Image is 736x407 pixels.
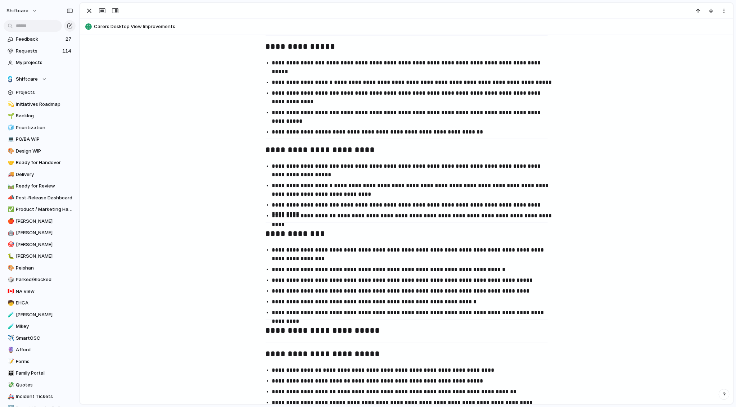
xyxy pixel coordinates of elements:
[16,299,73,307] span: EHCA
[16,112,73,119] span: Backlog
[8,381,13,389] div: 💸
[6,370,14,377] button: 👪
[8,393,13,401] div: 🚑
[16,370,73,377] span: Family Portal
[6,241,14,248] button: 🎯
[16,171,73,178] span: Delivery
[4,134,76,145] a: 💻PO/BA WIP
[16,264,73,272] span: Peishan
[8,170,13,178] div: 🚚
[6,101,14,108] button: 💫
[16,311,73,318] span: [PERSON_NAME]
[16,323,73,330] span: Mikey
[6,159,14,166] button: 🤝
[4,34,76,45] a: Feedback27
[4,146,76,157] a: 🎨Design WIP
[4,239,76,250] a: 🎯[PERSON_NAME]
[4,333,76,344] a: ✈️SmartOSC
[8,217,13,225] div: 🍎
[8,205,13,214] div: ✅
[6,136,14,143] button: 💻
[4,57,76,68] a: My projects
[16,346,73,353] span: Afford
[16,241,73,248] span: [PERSON_NAME]
[8,369,13,377] div: 👪
[8,159,13,167] div: 🤝
[16,124,73,131] span: Prioritization
[8,346,13,354] div: 🔮
[6,253,14,260] button: 🐛
[4,227,76,238] a: 🤖[PERSON_NAME]
[6,182,14,190] button: 🛤️
[4,74,76,85] button: Shiftcare
[8,264,13,272] div: 🎨
[8,276,13,284] div: 🎲
[6,171,14,178] button: 🚚
[62,48,73,55] span: 114
[4,99,76,110] a: 💫Initiatives Roadmap
[8,334,13,342] div: ✈️
[4,251,76,262] a: 🐛[PERSON_NAME]
[16,159,73,166] span: Ready for Handover
[4,321,76,332] div: 🧪Mikey
[6,393,14,400] button: 🚑
[6,206,14,213] button: ✅
[8,182,13,190] div: 🛤️
[6,276,14,283] button: 🎲
[6,323,14,330] button: 🧪
[4,263,76,273] a: 🎨Peishan
[6,335,14,342] button: ✈️
[8,322,13,331] div: 🧪
[4,391,76,402] a: 🚑Incident Tickets
[4,356,76,367] a: 📝Forms
[4,181,76,191] a: 🛤️Ready for Review
[66,36,73,43] span: 27
[6,124,14,131] button: 🧊
[8,287,13,295] div: 🇨🇦
[16,358,73,365] span: Forms
[8,112,13,120] div: 🌱
[8,123,13,132] div: 🧊
[6,229,14,236] button: 🤖
[4,169,76,180] a: 🚚Delivery
[4,87,76,98] a: Projects
[8,147,13,155] div: 🎨
[6,7,28,14] span: shiftcare
[94,23,730,30] span: Carers Desktop View Improvements
[3,5,41,17] button: shiftcare
[4,110,76,121] a: 🌱Backlog
[4,216,76,227] a: 🍎[PERSON_NAME]
[8,240,13,249] div: 🎯
[16,89,73,96] span: Projects
[4,122,76,133] div: 🧊Prioritization
[6,311,14,318] button: 🧪
[6,218,14,225] button: 🍎
[4,157,76,168] a: 🤝Ready for Handover
[4,368,76,379] a: 👪Family Portal
[16,335,73,342] span: SmartOSC
[16,206,73,213] span: Product / Marketing Handover
[16,288,73,295] span: NA View
[6,358,14,365] button: 📝
[4,286,76,297] a: 🇨🇦NA View
[8,252,13,261] div: 🐛
[16,253,73,260] span: [PERSON_NAME]
[8,194,13,202] div: 📣
[16,218,73,225] span: [PERSON_NAME]
[16,76,38,83] span: Shiftcare
[16,229,73,236] span: [PERSON_NAME]
[4,380,76,390] a: 💸Quotes
[4,309,76,320] a: 🧪[PERSON_NAME]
